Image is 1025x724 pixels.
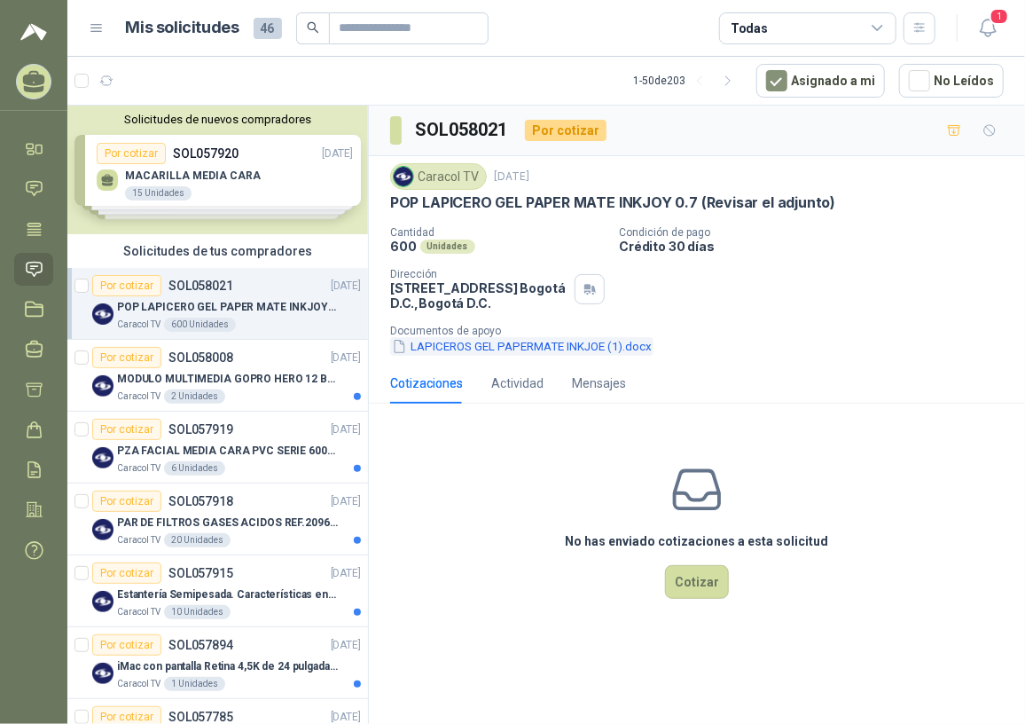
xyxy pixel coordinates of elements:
p: Estantería Semipesada. Características en el adjunto [117,586,338,603]
p: SOL057785 [168,711,233,723]
p: SOL058008 [168,351,233,364]
button: Asignado a mi [756,64,885,98]
p: 600 [390,239,417,254]
img: Logo peakr [20,21,47,43]
p: [DATE] [331,350,361,366]
a: Por cotizarSOL058021[DATE] Company LogoPOP LAPICERO GEL PAPER MATE INKJOY 0.7 (Revisar el adjunto... [67,268,368,340]
p: PAR DE FILTROS GASES ACIDOS REF.2096 3M [117,515,338,531]
p: Caracol TV [117,533,160,547]
p: Caracol TV [117,677,160,691]
p: SOL057918 [168,495,233,508]
span: 46 [254,18,282,39]
div: 2 Unidades [164,390,225,404]
h3: SOL058021 [416,116,511,144]
img: Company Logo [394,167,413,186]
div: Unidades [420,240,475,254]
p: [DATE] [494,169,529,185]
p: [DATE] [331,278,361,295]
button: 1 [972,12,1004,44]
p: Dirección [390,268,567,280]
p: Caracol TV [117,390,160,404]
p: [DATE] [331,637,361,654]
div: 1 Unidades [164,677,225,691]
div: Por cotizar [92,419,161,440]
div: Por cotizar [92,634,161,656]
p: [DATE] [331,421,361,438]
p: Caracol TV [117,605,160,619]
div: 10 Unidades [164,605,231,619]
div: Solicitudes de nuevos compradoresPor cotizarSOL057920[DATE] MACARILLA MEDIA CARA15 UnidadesPor co... [67,106,368,234]
p: SOL057919 [168,423,233,436]
p: Crédito 30 días [619,239,1018,254]
div: Por cotizar [92,275,161,296]
div: Por cotizar [92,491,161,512]
img: Company Logo [92,375,113,397]
p: PZA FACIAL MEDIA CARA PVC SERIE 6000 3M [117,443,338,460]
p: [DATE] [331,565,361,582]
a: Por cotizarSOL057919[DATE] Company LogoPZA FACIAL MEDIA CARA PVC SERIE 6000 3MCaracol TV6 Unidades [67,412,368,484]
button: Solicitudes de nuevos compradores [74,113,361,126]
img: Company Logo [92,447,113,468]
div: Cotizaciones [390,374,463,393]
div: Por cotizar [92,563,161,584]
div: 600 Unidades [164,318,236,332]
div: Por cotizar [525,120,606,141]
button: No Leídos [899,64,1004,98]
p: SOL058021 [168,279,233,292]
a: Por cotizarSOL057918[DATE] Company LogoPAR DE FILTROS GASES ACIDOS REF.2096 3MCaracol TV20 Unidades [67,484,368,555]
div: Caracol TV [390,163,487,190]
div: Actividad [491,374,544,393]
p: Caracol TV [117,461,160,476]
img: Company Logo [92,519,113,540]
div: Por cotizar [92,347,161,368]
a: Por cotizarSOL057894[DATE] Company LogoiMac con pantalla Retina 4,5K de 24 pulgadas M4Caracol TV1... [67,627,368,699]
img: Company Logo [92,663,113,684]
div: 6 Unidades [164,461,225,476]
p: Documentos de apoyo [390,325,1018,337]
a: Por cotizarSOL058008[DATE] Company LogoMODULO MULTIMEDIA GOPRO HERO 12 BLACKCaracol TV2 Unidades [67,340,368,412]
p: SOL057915 [168,567,233,579]
p: POP LAPICERO GEL PAPER MATE INKJOY 0.7 (Revisar el adjunto) [390,193,835,212]
p: [DATE] [331,493,361,510]
h3: No has enviado cotizaciones a esta solicitud [566,531,829,551]
p: Condición de pago [619,226,1018,239]
p: Cantidad [390,226,605,239]
div: Todas [731,19,768,38]
button: Cotizar [665,565,729,599]
p: MODULO MULTIMEDIA GOPRO HERO 12 BLACK [117,371,338,388]
p: SOL057894 [168,639,233,651]
p: [STREET_ADDRESS] Bogotá D.C. , Bogotá D.C. [390,280,567,311]
img: Company Logo [92,591,113,612]
div: Mensajes [572,374,626,393]
a: Por cotizarSOL057915[DATE] Company LogoEstantería Semipesada. Características en el adjuntoCaraco... [67,555,368,627]
div: 20 Unidades [164,533,231,547]
p: POP LAPICERO GEL PAPER MATE INKJOY 0.7 (Revisar el adjunto) [117,299,338,316]
span: search [307,21,319,34]
h1: Mis solicitudes [126,15,239,41]
span: 1 [990,8,1009,25]
div: 1 - 50 de 203 [633,67,742,95]
div: Solicitudes de tus compradores [67,234,368,268]
img: Company Logo [92,303,113,325]
button: LAPICEROS GEL PAPERMATE INKJOE (1).docx [390,337,653,356]
p: iMac con pantalla Retina 4,5K de 24 pulgadas M4 [117,658,338,675]
p: Caracol TV [117,318,160,332]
